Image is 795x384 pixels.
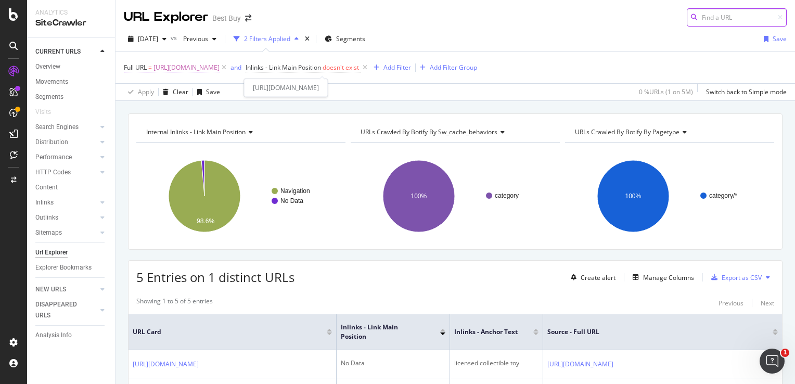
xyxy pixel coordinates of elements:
span: vs [171,33,179,42]
span: URL Card [133,327,324,337]
a: Url Explorer [35,247,108,258]
a: DISAPPEARED URLS [35,299,97,321]
div: HTTP Codes [35,167,71,178]
span: Internal Inlinks - Link Main Position [146,127,246,136]
button: Add Filter Group [416,61,477,74]
div: 2 Filters Applied [244,34,290,43]
a: Segments [35,92,108,103]
button: Next [761,297,774,309]
a: Distribution [35,137,97,148]
div: CURRENT URLS [35,46,81,57]
button: Manage Columns [629,271,694,284]
button: 2 Filters Applied [229,31,303,47]
a: CURRENT URLS [35,46,97,57]
span: URLs Crawled By Botify By pagetype [575,127,679,136]
iframe: Intercom live chat [760,349,785,374]
button: Clear [159,84,188,100]
a: NEW URLS [35,284,97,295]
div: and [230,63,241,72]
div: Manage Columns [643,273,694,282]
a: Explorer Bookmarks [35,262,108,273]
div: Analytics [35,8,107,17]
text: category [495,192,519,199]
span: Full URL [124,63,147,72]
a: [URL][DOMAIN_NAME] [547,359,613,369]
a: HTTP Codes [35,167,97,178]
div: Content [35,182,58,193]
span: Inlinks - Link Main Position [246,63,321,72]
div: Movements [35,76,68,87]
h4: URLs Crawled By Botify By pagetype [573,124,765,140]
button: Switch back to Simple mode [702,84,787,100]
span: URLs Crawled By Botify By sw_cache_behaviors [361,127,497,136]
svg: A chart. [351,151,557,241]
div: arrow-right-arrow-left [245,15,251,22]
div: SiteCrawler [35,17,107,29]
div: Best Buy [212,13,241,23]
div: No Data [341,359,445,368]
button: Previous [719,297,743,309]
a: Search Engines [35,122,97,133]
div: Next [761,299,774,308]
div: Visits [35,107,51,118]
div: NEW URLS [35,284,66,295]
button: Previous [179,31,221,47]
span: Inlinks - Anchor Text [454,327,518,337]
a: [URL][DOMAIN_NAME] [133,359,199,369]
div: Save [773,34,787,43]
div: 0 % URLs ( 1 on 5M ) [639,87,693,96]
span: Previous [179,34,208,43]
text: Navigation [280,187,310,195]
a: Outlinks [35,212,97,223]
button: [DATE] [124,31,171,47]
a: Content [35,182,108,193]
svg: A chart. [565,151,772,241]
button: Save [760,31,787,47]
div: Performance [35,152,72,163]
div: Export as CSV [722,273,762,282]
a: Sitemaps [35,227,97,238]
div: Create alert [581,273,616,282]
button: and [230,62,241,72]
div: times [303,34,312,44]
div: Distribution [35,137,68,148]
span: Source - Full URL [547,327,757,337]
span: 2025 Oct. 9th [138,34,158,43]
span: = [148,63,152,72]
text: category/* [709,192,737,199]
text: No Data [280,197,303,204]
div: Add Filter Group [430,63,477,72]
div: [URL][DOMAIN_NAME] [244,79,328,97]
button: Segments [320,31,369,47]
button: Add Filter [369,61,411,74]
span: Inlinks - Link Main Position [341,323,425,341]
a: Movements [35,76,108,87]
button: Apply [124,84,154,100]
div: Overview [35,61,60,72]
div: Apply [138,87,154,96]
a: Overview [35,61,108,72]
text: 98.6% [197,217,214,225]
div: Segments [35,92,63,103]
div: URL Explorer [124,8,208,26]
a: Analysis Info [35,330,108,341]
h4: Internal Inlinks - Link Main Position [144,124,336,140]
div: Switch back to Simple mode [706,87,787,96]
div: Url Explorer [35,247,68,258]
h4: URLs Crawled By Botify By sw_cache_behaviors [358,124,550,140]
a: Visits [35,107,61,118]
span: doesn't exist [323,63,359,72]
div: Sitemaps [35,227,62,238]
svg: A chart. [136,151,343,241]
div: Showing 1 to 5 of 5 entries [136,297,213,309]
span: [URL][DOMAIN_NAME] [153,60,220,75]
input: Find a URL [687,8,787,27]
div: Inlinks [35,197,54,208]
text: 100% [411,193,427,200]
a: Performance [35,152,97,163]
button: Export as CSV [707,269,762,286]
div: Analysis Info [35,330,72,341]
